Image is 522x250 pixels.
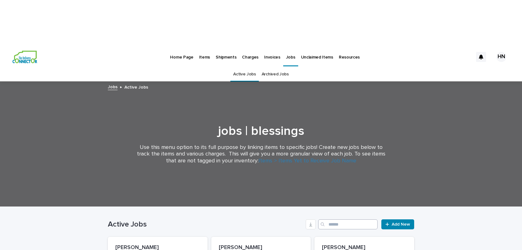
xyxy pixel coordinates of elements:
[108,220,303,229] h1: Active Jobs
[392,222,410,227] span: Add New
[239,47,261,66] a: Charges
[264,47,280,60] p: Invoices
[262,67,289,82] a: Archived Jobs
[170,47,193,60] p: Home Page
[167,47,196,66] a: Home Page
[258,158,356,164] a: Items > Items Yet to Receive Job Name
[13,51,37,63] img: aCWQmA6OSGG0Kwt8cj3c
[124,83,148,90] p: Active Jobs
[301,47,333,60] p: Unclaimed Items
[336,47,363,66] a: Resources
[339,47,360,60] p: Resources
[318,219,378,229] input: Search
[108,83,118,90] a: Jobs
[216,47,236,60] p: Shipments
[496,52,506,62] div: HN
[213,47,239,66] a: Shipments
[136,144,386,165] p: Use this menu option to its full purpose by linking items to specific jobs! Create new jobs below...
[233,67,256,82] a: Active Jobs
[286,47,295,60] p: Jobs
[283,47,298,65] a: Jobs
[381,219,414,229] a: Add New
[196,47,213,66] a: Items
[261,47,283,66] a: Invoices
[108,124,414,139] h1: jobs | blessings
[199,47,210,60] p: Items
[242,47,258,60] p: Charges
[298,47,336,66] a: Unclaimed Items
